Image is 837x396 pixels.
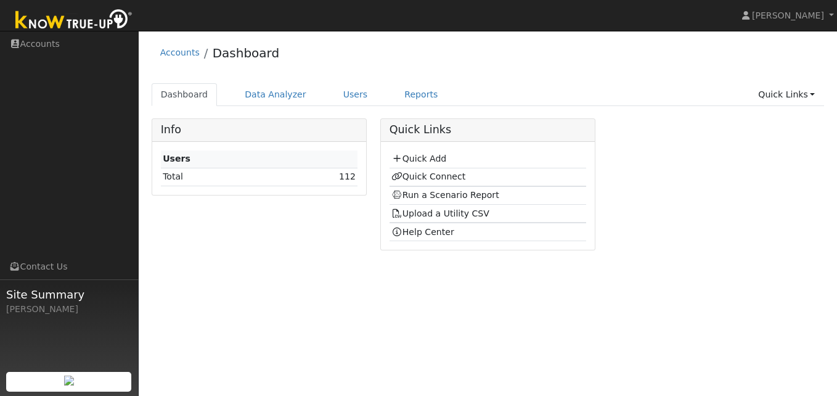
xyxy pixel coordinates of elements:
a: Dashboard [152,83,218,106]
a: Users [334,83,377,106]
span: Site Summary [6,286,132,303]
div: [PERSON_NAME] [6,303,132,316]
a: Reports [395,83,447,106]
a: Accounts [160,47,200,57]
img: Know True-Up [9,7,139,35]
a: Data Analyzer [235,83,316,106]
span: [PERSON_NAME] [752,10,824,20]
img: retrieve [64,376,74,386]
a: Dashboard [213,46,280,60]
a: Quick Links [749,83,824,106]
